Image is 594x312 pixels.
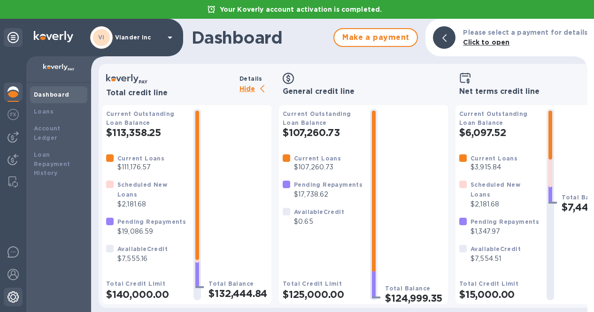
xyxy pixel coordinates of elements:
[471,181,520,198] b: Scheduled New Loans
[34,125,61,141] b: Account Ledger
[215,5,387,14] p: Your Koverly account activation is completed.
[8,109,19,120] img: Foreign exchange
[34,31,73,42] img: Logo
[4,28,23,47] div: Unpin categories
[106,289,186,300] h2: $140,000.00
[294,181,363,188] b: Pending Repayments
[98,34,105,41] b: VI
[117,218,186,225] b: Pending Repayments
[106,127,186,138] h2: $113,358.25
[283,280,342,287] b: Total Credit Limit
[294,217,344,227] p: $0.65
[294,190,363,199] p: $17,738.62
[294,155,341,162] b: Current Loans
[34,151,70,177] b: Loan Repayment History
[106,89,236,98] h3: Total credit line
[471,162,517,172] p: $3,915.84
[208,280,254,287] b: Total Balance
[106,280,165,287] b: Total Credit Limit
[333,28,418,47] button: Make a payment
[208,288,268,299] h2: $132,444.84
[117,245,168,252] b: Available Credit
[283,87,444,96] h3: General credit line
[115,34,162,41] p: Viander inc
[34,91,69,98] b: Dashboard
[117,254,168,264] p: $7,555.16
[283,127,363,138] h2: $107,260.73
[117,181,167,198] b: Scheduled New Loans
[459,280,518,287] b: Total Credit Limit
[239,84,271,95] p: Hide
[294,208,344,215] b: Available Credit
[192,28,329,47] h1: Dashboard
[471,218,539,225] b: Pending Repayments
[342,32,409,43] span: Make a payment
[459,110,528,126] b: Current Outstanding Loan Balance
[471,199,539,209] p: $2,181.68
[106,110,175,126] b: Current Outstanding Loan Balance
[294,162,341,172] p: $107,260.73
[471,245,521,252] b: Available Credit
[471,254,521,264] p: $7,554.51
[385,292,444,304] h2: $124,999.35
[471,227,539,236] p: $1,347.97
[117,155,164,162] b: Current Loans
[283,289,363,300] h2: $125,000.00
[385,285,430,292] b: Total Balance
[459,127,539,138] h2: $6,097.52
[117,227,186,236] p: $19,086.59
[459,289,539,300] h2: $15,000.00
[34,108,54,115] b: Loans
[471,155,517,162] b: Current Loans
[463,38,509,46] b: Click to open
[117,199,186,209] p: $2,181.68
[283,110,351,126] b: Current Outstanding Loan Balance
[117,162,164,172] p: $111,176.57
[463,29,587,36] b: Please select a payment for details
[239,75,262,82] b: Details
